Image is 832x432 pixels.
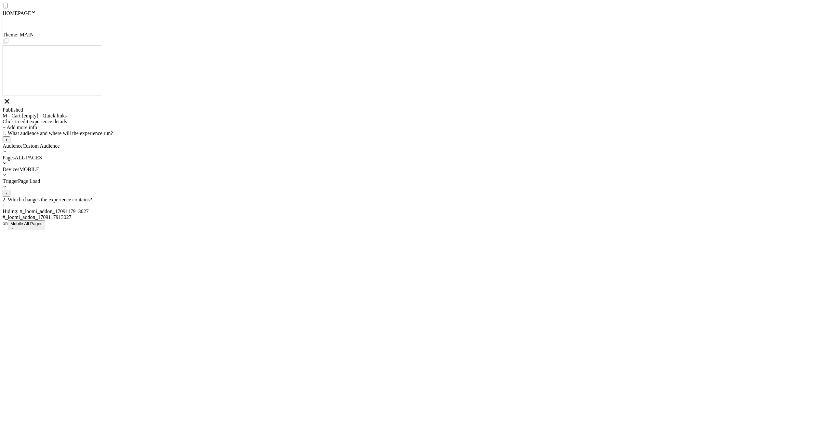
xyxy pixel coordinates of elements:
span: on [3,221,8,226]
span: Custom Audience [22,143,59,149]
span: Theme: MAIN [3,32,34,37]
span: 2. Which changes the experience contains? [3,197,92,202]
span: Trigger [3,178,18,184]
span: MOBILE [19,167,39,172]
span: #_loomi_addon_1709117913027 [20,209,89,214]
span: ALL PAGES [15,155,42,160]
span: Devices [3,167,19,172]
div: 1 [3,203,829,209]
span: + Add more info [3,125,37,130]
span: Published [3,107,23,113]
span: #_loomi_addon_1709117913027 [3,214,71,220]
img: down arrow [10,228,13,229]
div: Click to edit experience details [3,119,829,125]
span: Audience [3,143,22,149]
span: Pages [3,155,15,160]
span: M - Cart [empty] - Quick links [3,113,67,118]
span: Page Load [18,178,40,184]
span: 1. What audience and where will the experience run? [3,130,113,136]
span: Hiding : [3,209,829,230]
button: Mobile All Pagesdown arrow [8,220,45,230]
span: HOMEPAGE [3,10,31,16]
